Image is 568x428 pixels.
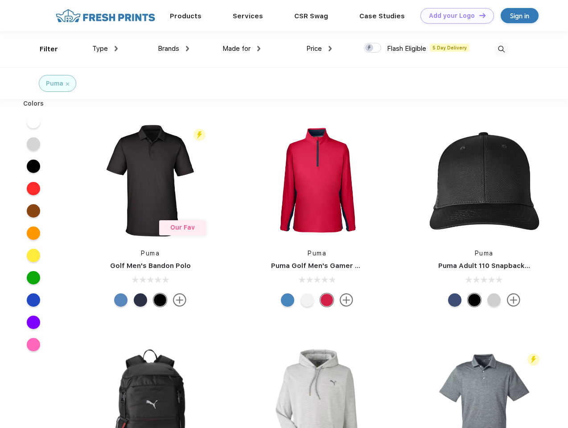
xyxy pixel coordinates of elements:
img: func=resize&h=266 [91,121,210,240]
div: Lake Blue [114,293,128,307]
div: Pma Blk Pma Blk [468,293,481,307]
div: Colors [16,99,51,108]
a: Puma Golf Men's Gamer Golf Quarter-Zip [271,262,412,270]
img: dropdown.png [329,46,332,51]
a: Puma [308,250,326,257]
a: Sign in [501,8,539,23]
img: flash_active_toggle.svg [527,354,539,366]
div: Filter [40,44,58,54]
img: fo%20logo%202.webp [53,8,158,24]
img: more.svg [340,293,353,307]
img: more.svg [507,293,520,307]
div: Ski Patrol [320,293,333,307]
img: dropdown.png [257,46,260,51]
a: CSR Swag [294,12,328,20]
div: Bright White [300,293,314,307]
img: func=resize&h=266 [425,121,543,240]
img: dropdown.png [186,46,189,51]
div: Puma [46,79,63,88]
span: Price [306,45,322,53]
a: Services [233,12,263,20]
a: Puma [141,250,160,257]
a: Golf Men's Bandon Polo [110,262,191,270]
a: Puma [475,250,494,257]
div: Peacoat Qut Shd [448,293,461,307]
span: Type [92,45,108,53]
img: dropdown.png [115,46,118,51]
img: flash_active_toggle.svg [193,129,206,141]
span: Made for [222,45,251,53]
div: Puma Black [153,293,167,307]
span: 5 Day Delivery [430,44,469,52]
span: Our Fav [170,224,195,231]
div: Quarry Brt Whit [487,293,501,307]
div: Add your Logo [429,12,475,20]
img: func=resize&h=266 [258,121,376,240]
div: Bright Cobalt [281,293,294,307]
div: Sign in [510,11,529,21]
span: Brands [158,45,179,53]
div: Navy Blazer [134,293,147,307]
img: filter_cancel.svg [66,82,69,86]
span: Flash Eligible [387,45,426,53]
img: desktop_search.svg [494,42,509,57]
img: more.svg [173,293,186,307]
a: Products [170,12,202,20]
img: DT [479,13,486,18]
